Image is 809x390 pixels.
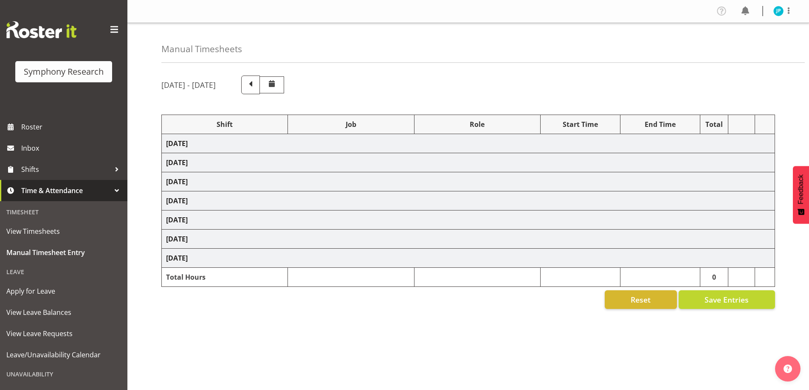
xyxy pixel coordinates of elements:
div: Start Time [545,119,616,129]
span: Leave/Unavailability Calendar [6,348,121,361]
span: Manual Timesheet Entry [6,246,121,259]
span: Reset [631,294,651,305]
span: View Timesheets [6,225,121,238]
td: [DATE] [162,249,775,268]
a: Apply for Leave [2,281,125,302]
td: [DATE] [162,210,775,230]
a: View Leave Requests [2,323,125,344]
td: [DATE] [162,172,775,191]
span: Feedback [797,174,805,204]
a: Leave/Unavailability Calendar [2,344,125,365]
div: Unavailability [2,365,125,383]
span: Roster [21,121,123,133]
button: Feedback - Show survey [793,166,809,224]
div: Leave [2,263,125,281]
div: Total [705,119,724,129]
td: Total Hours [162,268,288,287]
span: Time & Attendance [21,184,110,197]
span: Apply for Leave [6,285,121,297]
a: View Timesheets [2,221,125,242]
button: Save Entries [679,290,775,309]
a: Manual Timesheet Entry [2,242,125,263]
a: View Leave Balances [2,302,125,323]
h4: Manual Timesheets [161,44,242,54]
button: Reset [605,290,677,309]
div: End Time [625,119,696,129]
span: Shifts [21,163,110,176]
td: 0 [700,268,728,287]
span: Inbox [21,142,123,154]
div: Role [419,119,536,129]
img: Rosterit website logo [6,21,76,38]
div: Shift [166,119,283,129]
h5: [DATE] - [DATE] [161,80,216,90]
img: help-xxl-2.png [784,365,792,373]
td: [DATE] [162,230,775,249]
td: [DATE] [162,153,775,172]
img: jake-pringle11873.jpg [773,6,784,16]
span: View Leave Balances [6,306,121,319]
span: View Leave Requests [6,327,121,340]
div: Symphony Research [24,65,104,78]
td: [DATE] [162,191,775,210]
div: Job [292,119,409,129]
td: [DATE] [162,134,775,153]
div: Timesheet [2,203,125,221]
span: Save Entries [705,294,749,305]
